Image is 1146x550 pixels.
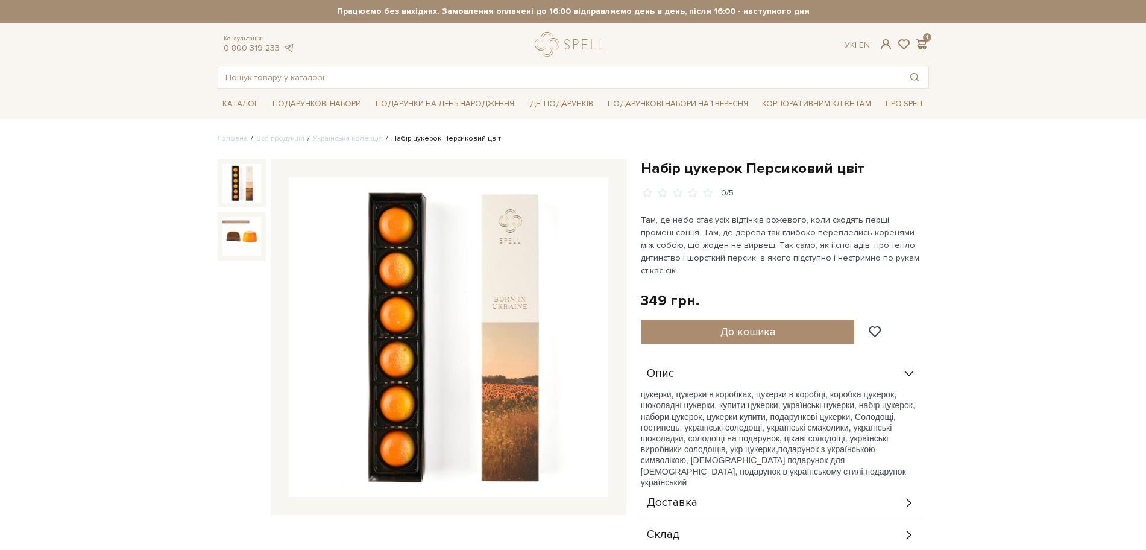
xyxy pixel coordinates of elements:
[218,134,248,143] a: Головна
[647,529,679,540] span: Склад
[222,217,261,256] img: Набір цукерок Персиковий цвіт
[371,95,519,113] a: Подарунки на День народження
[641,444,875,476] span: подарунок з українською символікою, [DEMOGRAPHIC_DATA] подарунок для [DEMOGRAPHIC_DATA], подаруно...
[641,213,924,277] p: Там, де небо стає усіх відтінків рожевого, коли сходять перші промені сонця. Там, де дерева так г...
[224,35,295,43] span: Консультація:
[641,390,915,454] span: цукерки, цукерки в коробках, цукерки в коробці, коробка цукерок, шоколадні цукерки, купити цукерк...
[218,95,263,113] a: Каталог
[256,134,304,143] a: Вся продукція
[523,95,598,113] a: Ідеї подарунків
[268,95,366,113] a: Подарункові набори
[218,6,929,17] strong: Працюємо без вихідних. Замовлення оплачені до 16:00 відправляємо день в день, після 16:00 - насту...
[313,134,383,143] a: Українська колекція
[641,291,699,310] div: 349 грн.
[383,133,501,144] li: Набір цукерок Персиковий цвіт
[720,325,775,338] span: До кошика
[845,40,870,51] div: Ук
[757,93,876,114] a: Корпоративним клієнтам
[289,177,608,497] img: Набір цукерок Персиковий цвіт
[535,32,610,57] a: logo
[603,93,753,114] a: Подарункові набори на 1 Вересня
[881,95,929,113] a: Про Spell
[222,164,261,203] img: Набір цукерок Персиковий цвіт
[855,40,857,50] span: |
[218,66,901,88] input: Пошук товару у каталозі
[641,159,929,178] h1: Набір цукерок Персиковий цвіт
[721,188,734,199] div: 0/5
[641,467,906,487] span: подарунок український
[859,40,870,50] a: En
[901,66,928,88] button: Пошук товару у каталозі
[224,43,280,53] a: 0 800 319 233
[647,498,697,508] span: Доставка
[647,368,674,379] span: Опис
[283,43,295,53] a: telegram
[641,320,855,344] button: До кошика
